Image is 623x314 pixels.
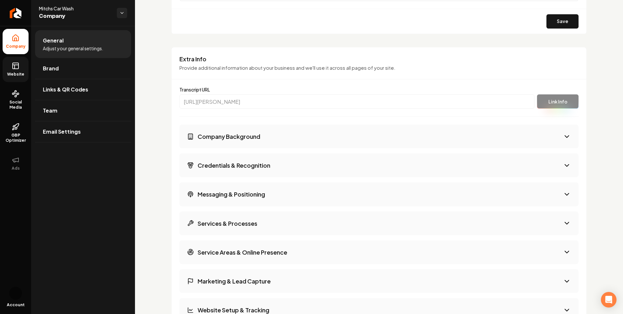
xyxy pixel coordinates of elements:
[39,12,112,21] span: Company
[3,100,29,110] span: Social Media
[546,14,579,29] button: Save
[179,64,579,72] p: Provide additional information about your business and we'll use it across all pages of your site.
[198,190,265,198] h3: Messaging & Positioning
[10,8,22,18] img: Rebolt Logo
[35,100,131,121] a: Team
[43,107,57,115] span: Team
[43,37,64,44] span: General
[198,248,287,256] h3: Service Areas & Online Presence
[35,79,131,100] a: Links & QR Codes
[35,121,131,142] a: Email Settings
[9,287,22,300] img: Will Henderson
[3,57,29,82] a: Website
[9,287,22,300] button: Open user button
[179,240,579,264] button: Service Areas & Online Presence
[43,128,81,136] span: Email Settings
[7,302,25,308] span: Account
[3,151,29,176] button: Ads
[601,292,617,308] div: Open Intercom Messenger
[43,65,59,72] span: Brand
[198,132,260,140] h3: Company Background
[3,85,29,115] a: Social Media
[179,55,579,63] h3: Extra Info
[198,277,271,285] h3: Marketing & Lead Capture
[5,72,27,77] span: Website
[179,269,579,293] button: Marketing & Lead Capture
[39,5,112,12] span: Mitchs Car Wash
[179,211,579,235] button: Services & Processes
[179,153,579,177] button: Credentials & Recognition
[3,133,29,143] span: GBP Optimizer
[179,94,534,109] input: Enter transcript URL...
[198,306,269,314] h3: Website Setup & Tracking
[3,118,29,148] a: GBP Optimizer
[43,86,88,93] span: Links & QR Codes
[9,166,22,171] span: Ads
[198,219,257,227] h3: Services & Processes
[179,125,579,148] button: Company Background
[198,161,270,169] h3: Credentials & Recognition
[179,87,534,92] label: Transcript URL
[3,44,28,49] span: Company
[35,58,131,79] a: Brand
[43,45,103,52] span: Adjust your general settings.
[179,182,579,206] button: Messaging & Positioning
